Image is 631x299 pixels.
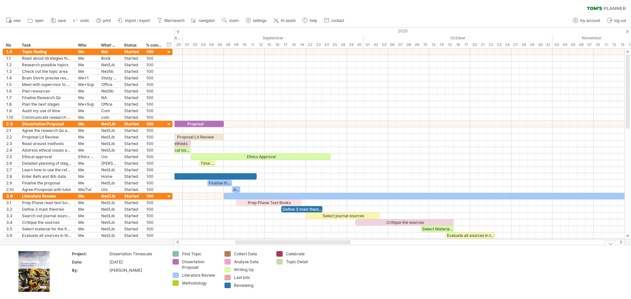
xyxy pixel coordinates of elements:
div: Project: [72,251,108,257]
div: Dissertation Proposal [22,121,71,127]
div: Ethics Approval [191,154,331,160]
div: Topic Detail [286,259,322,265]
div: Define 3 main theoires [281,206,322,212]
div: 100 [146,167,162,173]
div: Task [22,42,71,49]
div: Brain Storm precise research Qs [22,75,71,81]
div: What's needed [101,42,117,49]
div: October 2025 [363,34,552,41]
div: 100 [146,114,162,120]
div: Tuesday, 28 October 2025 [520,41,528,48]
div: 3.1 [6,200,15,206]
span: undo [80,18,89,23]
div: Wednesday, 17 September 2025 [281,41,290,48]
div: Net/Lib [101,219,117,225]
div: Tuesday, 9 September 2025 [232,41,240,48]
div: Net/Lib [101,213,117,219]
div: Critique the sources [22,219,71,225]
div: Tuesday, 4 November 2025 [561,41,569,48]
div: Monday, 13 October 2025 [429,41,437,48]
div: Friday, 12 September 2025 [257,41,265,48]
div: Wednesday, 22 October 2025 [487,41,495,48]
span: log out [614,18,626,23]
div: Friday, 24 October 2025 [503,41,511,48]
div: Collect Data [234,251,270,257]
div: % complete [146,42,162,49]
div: Office [101,101,117,107]
div: Finalise Research Qs [22,95,71,101]
div: Ethics Comm [78,154,94,160]
div: Audit my use of time [22,108,71,114]
div: Me [78,226,94,232]
div: Detailed planning of stages [22,160,71,166]
div: Prep Phase read text books [22,200,71,206]
div: Tuesday, 11 November 2025 [602,41,610,48]
div: Monday, 20 October 2025 [470,41,479,48]
div: Started [124,186,139,193]
div: Net/Lib [101,180,117,186]
div: Started [124,108,139,114]
a: print [94,16,113,25]
span: print [103,18,111,23]
div: 100 [146,226,162,232]
div: hide legend [605,241,616,246]
div: Thursday, 6 November 2025 [577,41,585,48]
div: Thursday, 23 October 2025 [495,41,503,48]
div: Started [124,193,139,199]
div: September 2025 [183,34,363,41]
div: Ethical approval [22,154,71,160]
div: Me+Sup [78,101,94,107]
div: 1.3 [6,68,15,75]
span: filter/search [164,18,185,23]
div: Started [124,200,139,206]
div: 100 [146,108,162,114]
span: import / export [125,18,150,23]
div: Finalise the Proposal [207,180,232,186]
div: Friday, 5 September 2025 [216,41,224,48]
div: 2.10 [6,186,15,193]
div: Proposal Lit Review [22,134,71,140]
div: 3.0 [6,193,15,199]
div: Me [78,88,94,94]
div: Me [78,173,94,180]
div: 100 [146,186,162,193]
div: Started [124,68,139,75]
div: Study Room [101,75,117,81]
div: 2.6 [6,160,15,166]
div: Me [78,134,94,140]
div: 1.2 [6,62,15,68]
div: Net/Lib [101,147,117,153]
div: Who [78,42,94,49]
div: 2.0 [6,121,15,127]
div: Thursday, 13 November 2025 [618,41,626,48]
div: Book [101,55,117,61]
div: Celebrate [286,251,322,257]
div: NA [101,95,117,101]
div: Monday, 29 September 2025 [347,41,355,48]
div: Date: [72,259,108,265]
div: Proposal Lit Review [166,134,224,140]
div: [PERSON_NAME]'s Pl [101,160,117,166]
div: Started [124,160,139,166]
div: 100 [146,147,162,153]
span: open [35,18,44,23]
div: 1.0 [6,49,15,55]
div: Ethical issues [166,147,191,153]
div: Started [124,232,139,239]
div: Started [124,134,139,140]
div: Friday, 7 November 2025 [585,41,594,48]
div: Finalise the proposal [22,180,71,186]
div: Me+1 [78,75,94,81]
div: Wednesday, 24 September 2025 [322,41,331,48]
div: Me [78,55,94,61]
div: Meet with supervisor to run Res Qs [22,81,71,88]
div: 100 [146,62,162,68]
div: Tuesday, 30 September 2025 [355,41,363,48]
div: Net/Lib [101,121,117,127]
div: Friday, 31 October 2025 [544,41,552,48]
div: 3.3 [6,213,15,219]
div: Started [124,75,139,81]
div: Research possible topics [22,62,71,68]
div: 1.10 [6,114,15,120]
div: Started [124,140,139,147]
